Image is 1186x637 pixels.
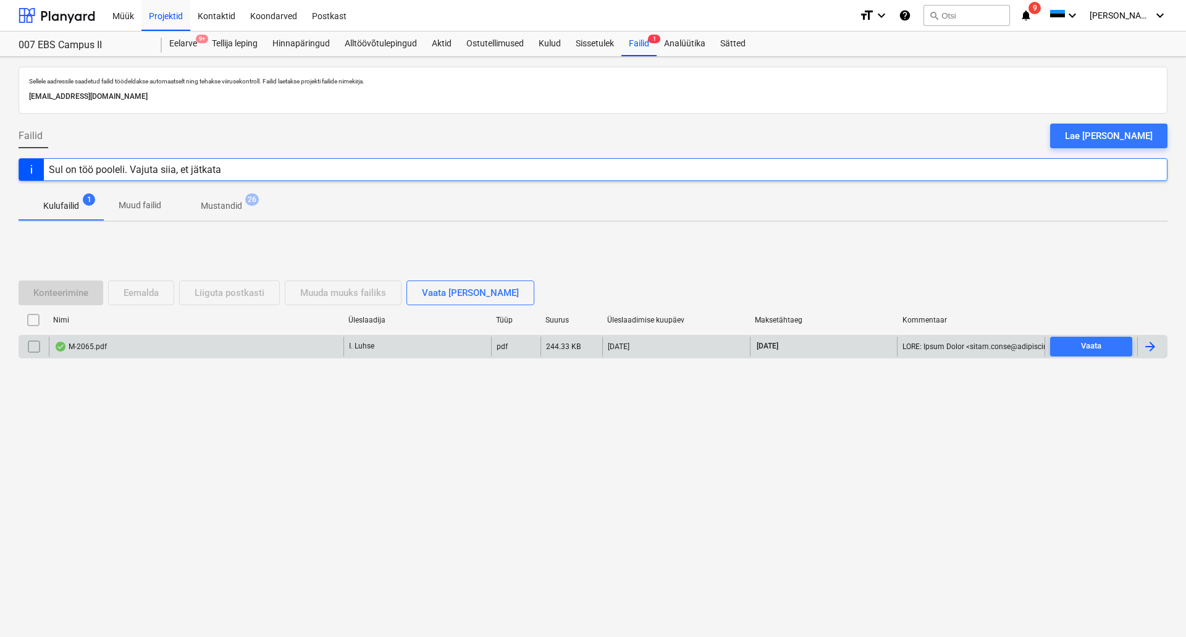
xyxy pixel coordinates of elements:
a: Ostutellimused [459,32,531,56]
div: Vaata [PERSON_NAME] [422,285,519,301]
button: Lae [PERSON_NAME] [1050,124,1167,148]
p: Sellele aadressile saadetud failid töödeldakse automaatselt ning tehakse viirusekontroll. Failid ... [29,77,1157,85]
div: Sul on töö pooleli. Vajuta siia, et jätkata [49,164,221,175]
a: Failid1 [621,32,657,56]
a: Sätted [713,32,753,56]
p: I. Luhse [349,341,374,352]
div: Vaata [1081,339,1101,353]
div: 244.33 KB [546,342,581,351]
span: 9+ [196,35,208,43]
iframe: Chat Widget [1124,578,1186,637]
p: [EMAIL_ADDRESS][DOMAIN_NAME] [29,90,1157,103]
span: Failid [19,129,43,143]
span: 1 [648,35,660,43]
div: Üleslaadija [348,316,486,324]
div: Failid [621,32,657,56]
a: Aktid [424,32,459,56]
p: Mustandid [201,200,242,213]
div: Eelarve [162,32,204,56]
div: pdf [497,342,508,351]
div: Tüüp [496,316,536,324]
a: Hinnapäringud [265,32,337,56]
div: Andmed failist loetud [54,342,67,352]
div: Üleslaadimise kuupäev [607,316,745,324]
span: [DATE] [755,341,780,352]
div: Lae [PERSON_NAME] [1065,128,1153,144]
button: Vaata [PERSON_NAME] [406,281,534,305]
p: Muud failid [119,199,161,212]
span: 26 [245,193,259,206]
a: Alltöövõtulepingud [337,32,424,56]
div: Kommentaar [902,316,1040,324]
a: Analüütika [657,32,713,56]
div: M-2065.pdf [54,342,107,352]
a: Tellija leping [204,32,265,56]
span: 1 [83,193,95,206]
div: 007 EBS Campus II [19,39,147,52]
button: Vaata [1050,337,1132,356]
div: Suurus [545,316,597,324]
div: Nimi [53,316,339,324]
div: Maksetähtaeg [755,316,893,324]
p: Kulufailid [43,200,79,213]
div: [DATE] [608,342,629,351]
a: Eelarve9+ [162,32,204,56]
a: Kulud [531,32,568,56]
a: Sissetulek [568,32,621,56]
